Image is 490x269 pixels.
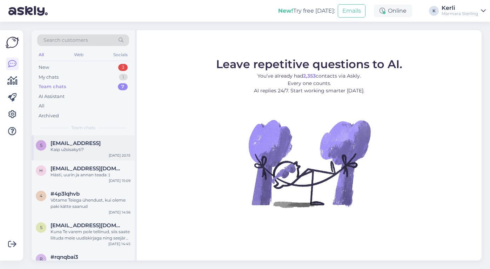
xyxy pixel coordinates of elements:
div: AI Assistant [39,93,65,100]
span: 4 [40,193,42,198]
div: [DATE] 20:15 [109,153,130,158]
span: salnikiene@gmail.com [51,222,123,229]
div: 3 [118,64,128,71]
div: K [429,6,439,16]
div: My chats [39,74,59,81]
span: s [40,225,42,230]
b: 2,353 [303,73,316,79]
div: New [39,64,49,71]
div: Marmara Sterling [442,11,478,17]
a: KerliMarmara Sterling [442,5,486,17]
b: New! [278,7,293,14]
span: Team chats [71,125,95,131]
button: Emails [338,4,365,18]
span: #4p3lqhvb [51,191,80,197]
div: Socials [112,50,129,59]
p: You’ve already had contacts via Askly. Every one counts. AI replies 24/7. Start working smarter [... [216,72,402,94]
span: hannastina.m@gmail.com [51,165,123,172]
span: Leave repetitive questions to AI. [216,57,402,71]
span: S [40,143,42,148]
div: Archived [39,112,59,119]
div: [DATE] 14:45 [108,241,130,247]
div: Kerli [442,5,478,11]
div: Hästi, sobib [51,260,130,267]
div: 7 [118,83,128,90]
div: All [37,50,45,59]
span: Search customers [43,37,88,44]
span: Salnikiene@gmail.coml [51,140,101,146]
div: [DATE] 14:56 [109,210,130,215]
span: r [40,256,43,262]
div: Kuna Te varem pole tellinud, siis saate liituda meie uudiskirjaga ning seejärel saabub Teie e-mai... [51,229,130,241]
span: #rqnqbai3 [51,254,78,260]
div: Try free [DATE]: [278,7,335,15]
div: Team chats [39,83,66,90]
span: h [39,168,43,173]
div: Võtame Teiega ühendust, kui oleme paki kätte saanud [51,197,130,210]
img: Askly Logo [6,36,19,49]
div: Kaip užsisakyti? [51,146,130,153]
img: No Chat active [246,100,372,227]
div: Online [374,5,412,17]
div: [DATE] 15:09 [109,178,130,183]
div: Web [73,50,85,59]
div: 1 [119,74,128,81]
div: All [39,103,45,110]
div: Hästi, uurin ja annan teada :) [51,172,130,178]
